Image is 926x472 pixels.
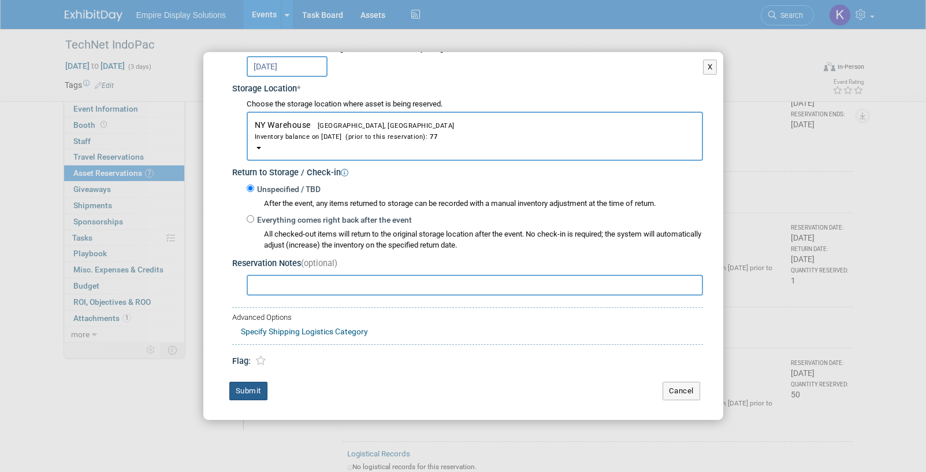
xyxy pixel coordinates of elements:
button: NY Warehouse[GEOGRAPHIC_DATA], [GEOGRAPHIC_DATA]Inventory balance on [DATE] (prior to this reserv... [247,112,703,161]
div: Return to Storage / Check-in [232,164,703,179]
div: Storage Location [232,80,703,95]
input: Reservation Date [247,56,328,77]
div: All checked-out items will return to the original storage location after the event. No check-in i... [264,229,703,251]
span: [GEOGRAPHIC_DATA], [GEOGRAPHIC_DATA] [311,122,455,130]
div: Inventory balance on [DATE] (prior to this reservation): [255,131,695,142]
span: (optional) [301,259,337,268]
label: Everything comes right back after the event [254,215,412,226]
label: Unspecified / TBD [254,184,321,196]
div: Advanced Options [232,312,703,323]
span: 77 [427,133,437,141]
div: After the event, any items returned to storage can be recorded with a manual inventory adjustment... [247,196,703,209]
span: Flag: [232,356,251,366]
span: NY Warehouse [255,120,695,142]
button: X [703,60,717,75]
button: Submit [229,382,267,400]
div: Choose the storage location where asset is being reserved. [247,99,703,110]
a: Specify Shipping Logistics Category [241,327,368,336]
button: Cancel [663,382,700,400]
div: Reservation Notes [232,258,703,270]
